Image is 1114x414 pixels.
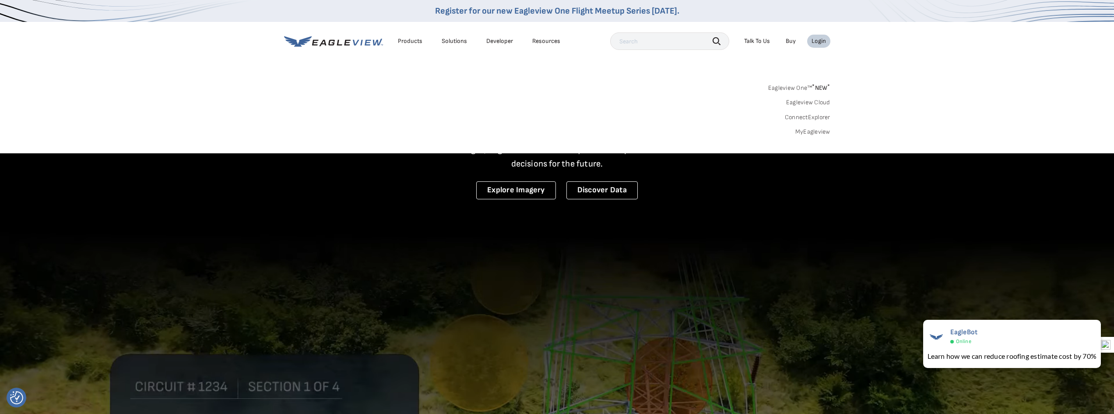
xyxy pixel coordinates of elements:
[486,37,513,45] a: Developer
[10,391,23,404] img: Revisit consent button
[566,181,638,199] a: Discover Data
[950,328,978,336] span: EagleBot
[435,6,679,16] a: Register for our new Eagleview One Flight Meetup Series [DATE].
[928,351,1096,361] div: Learn how we can reduce roofing estimate cost by 70%
[928,328,945,346] img: EagleBot
[442,37,467,45] div: Solutions
[532,37,560,45] div: Resources
[785,113,830,121] a: ConnectExplorer
[786,99,830,106] a: Eagleview Cloud
[956,338,971,345] span: Online
[786,37,796,45] a: Buy
[10,391,23,404] button: Consent Preferences
[610,32,729,50] input: Search
[744,37,770,45] div: Talk To Us
[398,37,422,45] div: Products
[795,128,830,136] a: MyEagleview
[768,81,830,92] a: Eagleview One™*NEW*
[812,37,826,45] div: Login
[812,84,830,92] span: NEW
[476,181,556,199] a: Explore Imagery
